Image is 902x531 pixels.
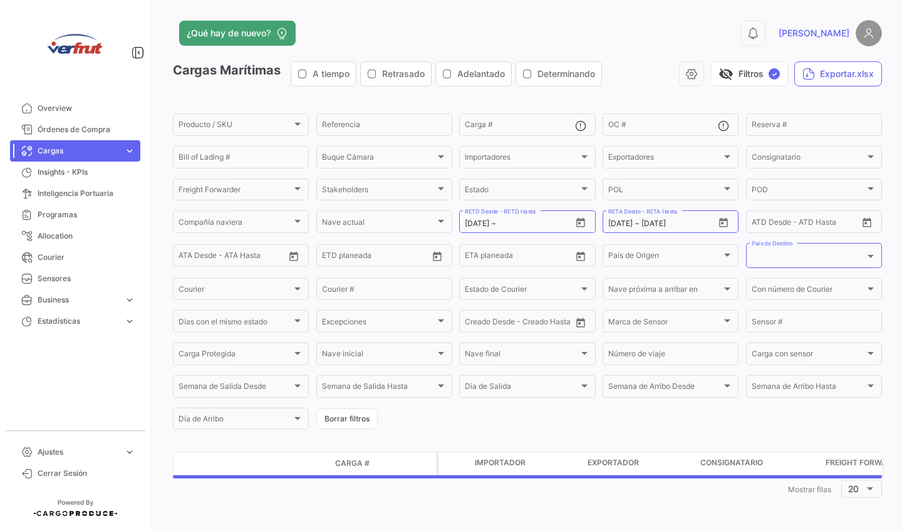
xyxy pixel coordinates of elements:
button: Open calendar [428,247,447,265]
span: Día de Salida [465,384,578,393]
span: Carga # [335,458,370,469]
input: ATA Hasta [225,253,276,262]
button: Open calendar [284,247,303,265]
span: Consignatario [700,457,763,468]
span: Programas [38,209,135,220]
input: Hasta [353,253,404,262]
span: Semana de Arribo Hasta [752,384,865,393]
input: Creado Hasta [521,319,571,328]
span: Semana de Salida Desde [179,384,292,393]
span: Adelantado [457,68,505,80]
input: Hasta [641,219,692,228]
span: Determinando [537,68,595,80]
datatable-header-cell: Carga # [330,453,405,474]
datatable-header-cell: Modo de Transporte [199,458,230,468]
span: Nave próxima a arribar en [608,287,722,296]
a: Programas [10,204,140,225]
a: Sensores [10,268,140,289]
span: Nave inicial [322,351,435,360]
span: expand_more [124,446,135,458]
span: Estado [465,187,578,196]
span: Sensores [38,273,135,284]
span: Nave final [465,351,578,360]
span: Business [38,294,119,306]
span: Días con el mismo estado [179,319,292,328]
span: Semana de Arribo Desde [608,384,722,393]
span: Courier [179,287,292,296]
span: Cerrar Sesión [38,468,135,479]
img: verfrut.png [44,15,106,78]
datatable-header-cell: Importador [470,452,583,475]
span: Mostrar filas [788,485,831,494]
img: placeholder-user.png [856,20,882,46]
span: Exportador [588,457,639,468]
span: ¿Qué hay de nuevo? [187,27,271,39]
button: Borrar filtros [316,408,378,429]
button: ¿Qué hay de nuevo? [179,21,296,46]
datatable-header-cell: Póliza [405,458,437,468]
button: Exportar.xlsx [794,61,882,86]
a: Inteligencia Portuaria [10,183,140,204]
button: A tiempo [291,62,356,86]
span: Freight Forwarder [179,187,292,196]
span: Exportadores [608,155,722,163]
button: Open calendar [571,213,590,232]
span: POD [752,187,865,196]
span: Carga Protegida [179,351,292,360]
span: – [492,219,495,228]
a: Courier [10,247,140,268]
button: Open calendar [571,247,590,265]
span: Excepciones [322,319,435,328]
h3: Cargas Marítimas [173,61,606,86]
input: ATD Hasta [800,219,851,228]
span: Día de Arribo [179,416,292,425]
span: [PERSON_NAME] [779,27,849,39]
span: Compañía naviera [179,219,292,228]
span: – [635,219,639,228]
span: Consignatario [752,155,865,163]
span: Estado de Courier [465,287,578,296]
input: Desde [465,219,489,228]
input: ATD Desde [752,219,791,228]
button: Determinando [516,62,601,86]
span: País de Origen [608,253,722,262]
span: Ajustes [38,446,119,458]
button: Open calendar [714,213,733,232]
span: Overview [38,103,135,114]
span: POL [608,187,722,196]
span: Estadísticas [38,316,119,327]
span: Marca de Sensor [608,319,722,328]
span: ✓ [769,68,780,80]
datatable-header-cell: Carga Protegida [438,452,470,475]
span: Courier [38,252,135,263]
span: Retrasado [382,68,425,80]
input: Creado Desde [465,319,512,328]
span: Con número de Courier [752,287,865,296]
span: Producto / SKU [179,122,292,131]
button: Adelantado [436,62,511,86]
span: 20 [848,483,859,494]
button: visibility_offFiltros✓ [710,61,788,86]
span: Allocation [38,230,135,242]
a: Órdenes de Compra [10,119,140,140]
input: Desde [465,253,487,262]
span: Órdenes de Compra [38,124,135,135]
span: expand_more [124,145,135,157]
input: Hasta [498,219,549,228]
span: Stakeholders [322,187,435,196]
button: Open calendar [858,213,876,232]
span: Insights - KPIs [38,167,135,178]
a: Overview [10,98,140,119]
a: Insights - KPIs [10,162,140,183]
span: expand_more [124,294,135,306]
button: Open calendar [571,313,590,332]
span: Importadores [465,155,578,163]
span: Importador [475,457,526,468]
span: Inteligencia Portuaria [38,188,135,199]
input: ATA Desde [179,253,217,262]
datatable-header-cell: Consignatario [695,452,821,475]
span: Semana de Salida Hasta [322,384,435,393]
span: A tiempo [313,68,350,80]
datatable-header-cell: Exportador [583,452,695,475]
span: expand_more [124,316,135,327]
